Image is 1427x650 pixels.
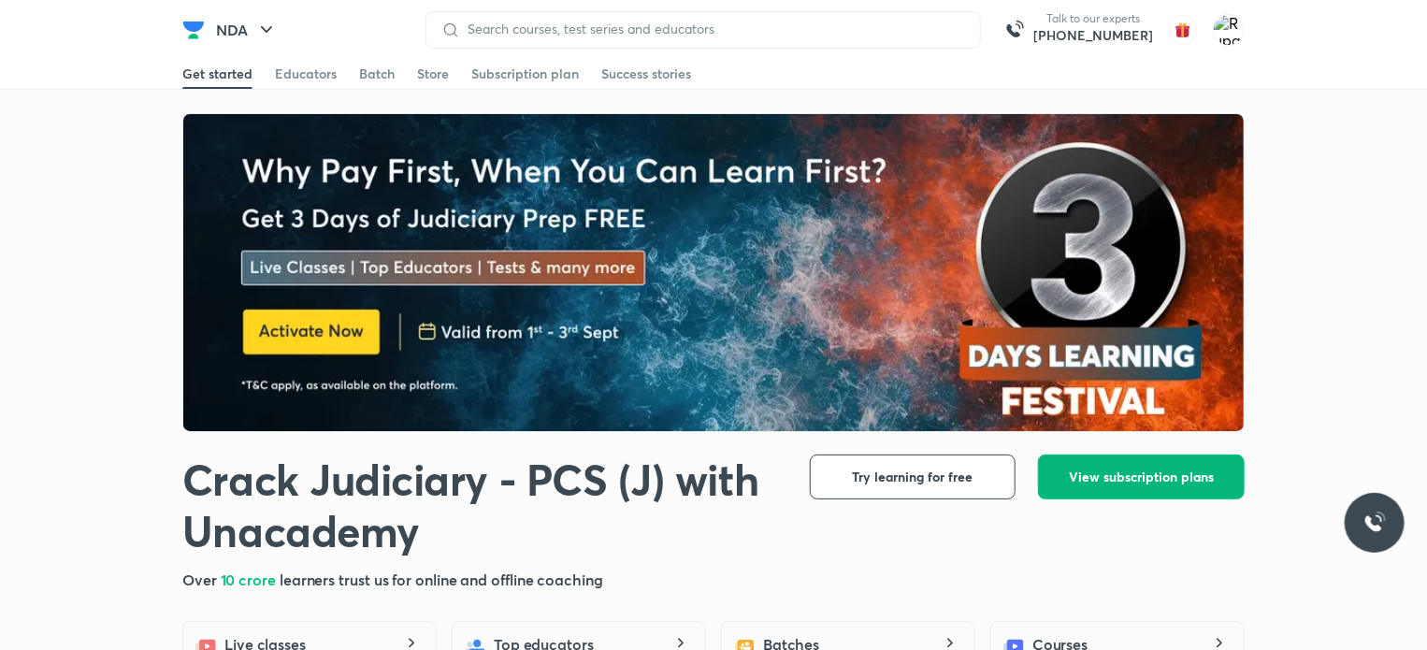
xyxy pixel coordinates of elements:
[182,59,252,89] a: Get started
[275,59,337,89] a: Educators
[1363,512,1386,534] img: ttu
[853,468,973,486] span: Try learning for free
[1038,455,1245,499] button: View subscription plans
[471,65,579,83] div: Subscription plan
[810,455,1016,499] button: Try learning for free
[221,570,280,589] span: 10 crore
[996,11,1033,49] img: call-us
[280,570,603,589] span: learners trust us for online and offline coaching
[275,65,337,83] div: Educators
[417,65,449,83] div: Store
[601,59,691,89] a: Success stories
[1033,26,1153,45] a: [PHONE_NUMBER]
[182,65,252,83] div: Get started
[359,65,395,83] div: Batch
[1033,11,1153,26] p: Talk to our experts
[182,19,205,41] img: Company Logo
[471,59,579,89] a: Subscription plan
[359,59,395,89] a: Batch
[205,11,289,49] button: NDA
[1213,14,1245,46] img: Rupak saha
[417,59,449,89] a: Store
[1069,468,1214,486] span: View subscription plans
[182,455,780,557] h1: Crack Judiciary - PCS (J) with Unacademy
[1168,15,1198,45] img: avatar
[460,22,965,36] input: Search courses, test series and educators
[182,570,221,589] span: Over
[601,65,691,83] div: Success stories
